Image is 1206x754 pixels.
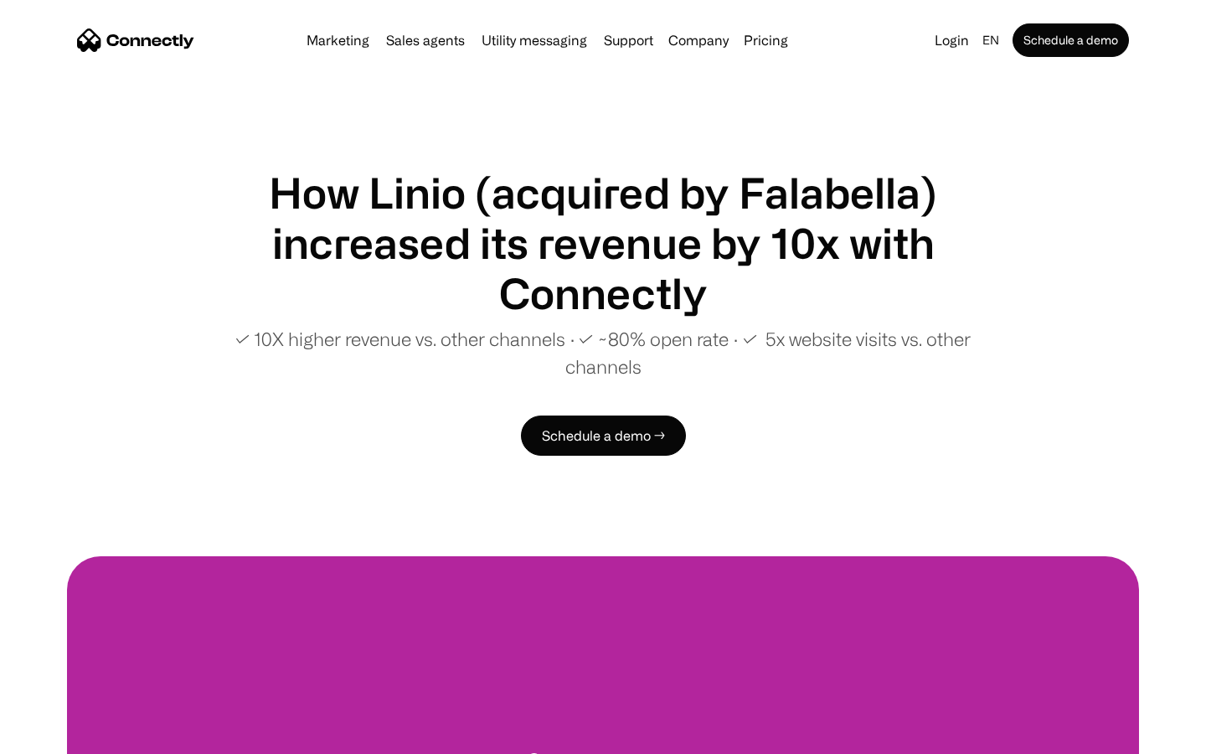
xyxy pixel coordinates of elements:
[17,723,100,748] aside: Language selected: English
[475,34,594,47] a: Utility messaging
[982,28,999,52] div: en
[379,34,472,47] a: Sales agents
[300,34,376,47] a: Marketing
[201,168,1005,318] h1: How Linio (acquired by Falabella) increased its revenue by 10x with Connectly
[33,725,100,748] ul: Language list
[668,28,729,52] div: Company
[737,34,795,47] a: Pricing
[201,325,1005,380] p: ✓ 10X higher revenue vs. other channels ∙ ✓ ~80% open rate ∙ ✓ 5x website visits vs. other channels
[1013,23,1129,57] a: Schedule a demo
[928,28,976,52] a: Login
[521,416,686,456] a: Schedule a demo →
[597,34,660,47] a: Support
